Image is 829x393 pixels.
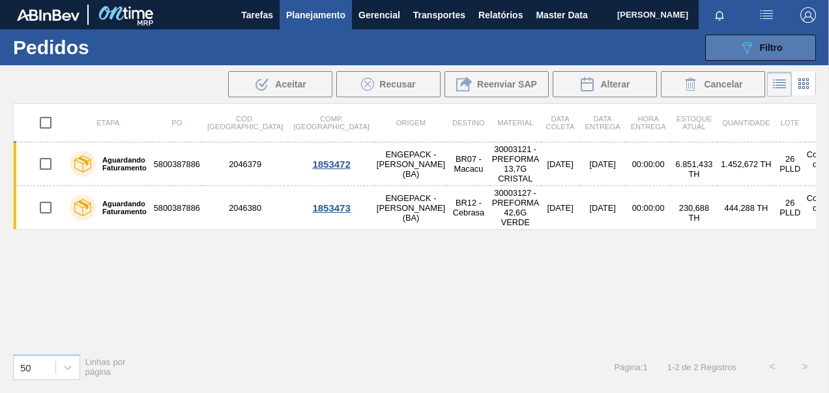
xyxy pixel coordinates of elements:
button: < [756,351,789,383]
span: Transportes [413,7,465,23]
div: Aceitar [228,71,332,97]
span: Comp. [GEOGRAPHIC_DATA] [293,115,369,131]
span: Master Data [536,7,587,23]
td: ENGEPACK - [PERSON_NAME] (BA) [375,186,447,230]
td: 26 PLLD [776,186,805,230]
span: Data Entrega [585,115,620,131]
span: 6.851,433 TH [675,159,712,179]
td: 2046379 [202,142,288,186]
span: Destino [452,119,485,127]
td: 5800387886 [152,142,202,186]
td: 00:00:00 [626,142,671,186]
span: Filtro [760,42,783,53]
span: Data coleta [546,115,575,131]
td: 2046380 [202,186,288,230]
span: Tarefas [241,7,273,23]
span: Cód. [GEOGRAPHIC_DATA] [207,115,283,131]
button: Alterar [553,71,657,97]
div: Visão em Lista [767,72,792,97]
span: Etapa [96,119,119,127]
td: 30003127 - PREFORMA 42,6G VERDE [490,186,541,230]
td: [DATE] [580,142,626,186]
span: 1 - 2 de 2 Registros [667,362,736,372]
button: Filtro [705,35,816,61]
span: Reenviar SAP [477,79,537,89]
div: Recusar [336,71,441,97]
button: Cancelar [661,71,765,97]
button: > [789,351,821,383]
div: Cancelar Pedidos em Massa [661,71,765,97]
span: 230,688 TH [679,203,709,223]
td: 1.452,672 TH [717,142,775,186]
td: 26 PLLD [776,142,805,186]
div: Visão em Cards [792,72,816,97]
span: Linhas por página [85,357,126,377]
td: [DATE] [580,186,626,230]
span: Quantidade [722,119,770,127]
td: [DATE] [541,186,580,230]
span: Cancelar [704,79,742,89]
span: Alterar [600,79,630,89]
label: Aguardando Faturamento [96,156,147,172]
td: BR12 - Cebrasa [447,186,490,230]
td: BR07 - Macacu [447,142,490,186]
div: Reenviar SAP [444,71,549,97]
span: Hora Entrega [631,115,666,131]
td: 444,288 TH [717,186,775,230]
img: userActions [759,7,774,23]
span: Aceitar [275,79,306,89]
img: Logout [800,7,816,23]
span: Planejamento [286,7,345,23]
td: 00:00:00 [626,186,671,230]
span: Gerencial [358,7,400,23]
td: 30003121 - PREFORMA 13,7G CRISTAL [490,142,541,186]
span: Recusar [379,79,415,89]
h1: Pedidos [13,40,193,55]
span: Lote [781,119,800,127]
td: ENGEPACK - [PERSON_NAME] (BA) [375,142,447,186]
div: 1853473 [290,202,372,213]
span: PO [171,119,182,127]
td: 5800387886 [152,186,202,230]
div: Alterar Pedido [553,71,657,97]
td: [DATE] [541,142,580,186]
button: Notificações [699,6,740,24]
span: Página : 1 [614,362,647,372]
div: 1853472 [290,159,372,170]
span: Relatórios [478,7,523,23]
span: Origem [396,119,426,127]
span: Material [497,119,533,127]
label: Aguardando Faturamento [96,200,147,215]
span: Estoque atual [676,115,712,131]
img: TNhmsLtSVTkK8tSr43FrP2fwEKptu5GPRR3wAAAABJRU5ErkJggg== [17,9,80,21]
div: 50 [20,362,31,373]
